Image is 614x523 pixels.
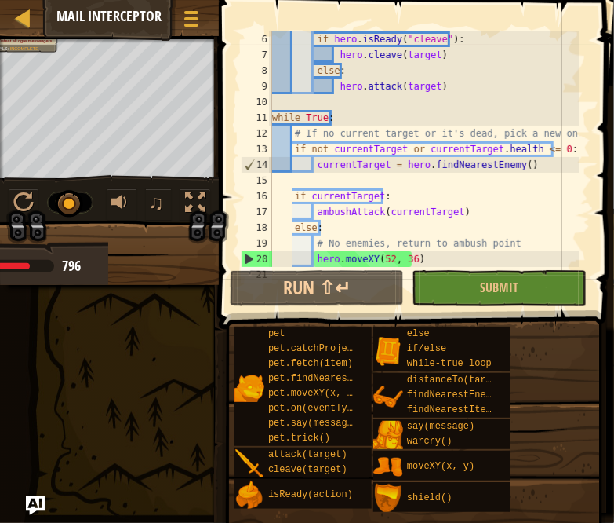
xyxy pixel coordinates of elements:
[241,220,272,236] div: 18
[62,256,81,276] span: 796
[3,257,93,277] div: Hattori
[373,484,403,514] img: portrait.png
[241,79,272,94] div: 9
[407,375,509,386] span: distanceTo(target)
[407,404,503,415] span: findNearestItem()
[407,343,446,354] span: if/else
[241,141,272,157] div: 13
[268,328,285,339] span: pet
[130,9,156,24] span: Hints
[241,204,272,220] div: 17
[242,157,272,173] div: 14
[8,188,39,221] button: Ctrl + P: Play
[407,390,509,400] span: findNearestEnemy()
[148,191,164,214] span: ♫
[268,489,353,500] span: isReady(action)
[268,449,347,460] span: attack(target)
[88,9,114,24] span: Ask AI
[407,358,492,369] span: while-true loop
[241,126,272,141] div: 12
[234,373,264,403] img: portrait.png
[241,173,272,188] div: 15
[145,188,172,221] button: ♫
[242,251,272,267] div: 20
[407,436,452,447] span: warcry()
[26,496,45,515] button: Ask AI
[234,449,264,479] img: portrait.png
[373,382,403,412] img: portrait.png
[373,421,403,451] img: portrait.png
[268,464,347,475] span: cleave(target)
[268,418,358,429] span: pet.say(message)
[268,388,358,399] span: pet.moveXY(x, y)
[241,267,272,283] div: 21
[172,3,211,40] button: Show game menu
[268,403,415,414] span: pet.on(eventType, handler)
[241,31,272,47] div: 6
[241,47,272,63] div: 7
[407,328,430,339] span: else
[80,3,122,32] button: Ask AI
[106,188,137,221] button: Adjust volume
[480,279,518,296] span: Submit
[373,336,403,366] img: portrait.png
[241,110,272,126] div: 11
[407,421,474,432] span: say(message)
[10,46,38,51] span: Incomplete
[268,373,420,384] span: pet.findNearestByType(type)
[268,433,330,444] span: pet.trick()
[241,63,272,79] div: 8
[8,46,10,51] span: :
[241,94,272,110] div: 10
[230,270,405,306] button: Run ⇧↵
[268,358,353,369] span: pet.fetch(item)
[412,270,587,306] button: Submit
[268,343,415,354] span: pet.catchProjectile(arrow)
[407,492,452,503] span: shield()
[373,452,403,482] img: portrait.png
[241,188,272,204] div: 16
[241,236,272,251] div: 19
[234,481,264,510] img: portrait.png
[180,188,211,221] button: Toggle fullscreen
[407,461,474,472] span: moveXY(x, y)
